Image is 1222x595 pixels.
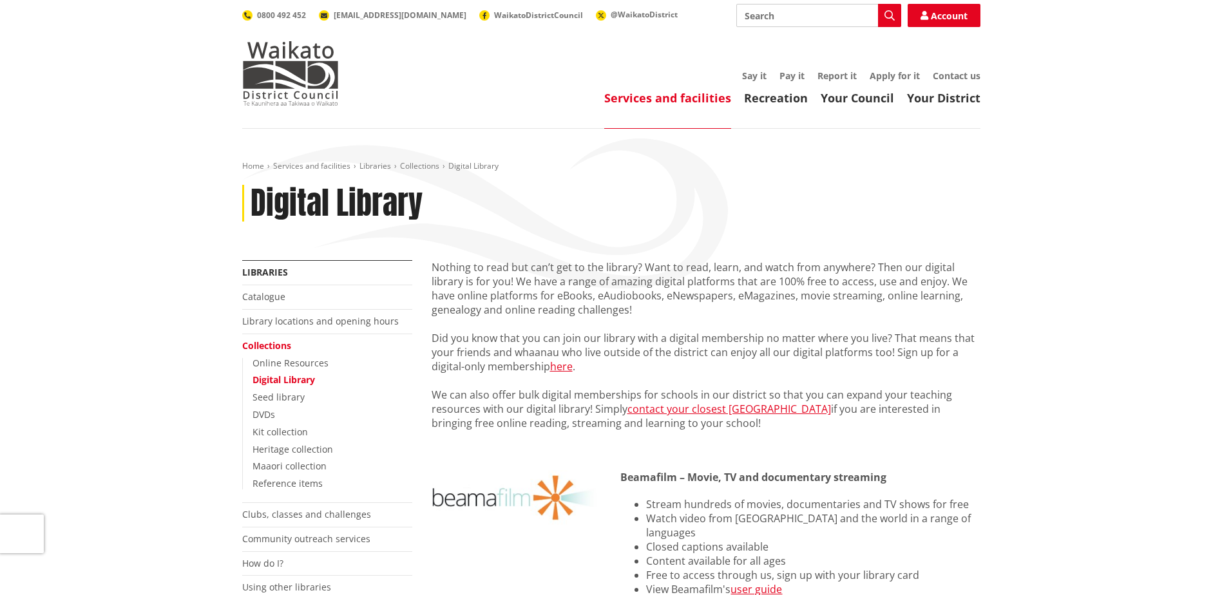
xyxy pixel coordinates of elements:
a: 0800 492 452 [242,10,306,21]
input: Search input [736,4,901,27]
a: Clubs, classes and challenges [242,508,371,520]
a: Kit collection [253,426,308,438]
a: Heritage collection [253,443,333,455]
a: Your Council [821,90,894,106]
a: Using other libraries [242,581,331,593]
span: WaikatoDistrictCouncil [494,10,583,21]
img: beamafilm [432,470,602,525]
a: Libraries [359,160,391,171]
a: Pay it [779,70,805,82]
li: Stream hundreds of movies, documentaries and TV shows for free [646,497,980,511]
a: Services and facilities [273,160,350,171]
a: contact your closest [GEOGRAPHIC_DATA] [627,402,831,416]
li: Closed captions available [646,540,980,554]
span: Digital Library [448,160,499,171]
li: Watch video from [GEOGRAPHIC_DATA] and the world in a range of languages [646,511,980,540]
a: @WaikatoDistrict [596,9,678,20]
a: Community outreach services [242,533,370,545]
a: Services and facilities [604,90,731,106]
a: Seed library [253,391,305,403]
a: DVDs [253,408,275,420]
span: 0800 492 452 [257,10,306,21]
a: Contact us [933,70,980,82]
nav: breadcrumb [242,161,980,172]
a: Maaori collection [253,460,327,472]
a: Apply for it [870,70,920,82]
a: Library locations and opening hours [242,315,399,327]
a: WaikatoDistrictCouncil [479,10,583,21]
a: here [550,359,573,373]
a: Collections [400,160,439,171]
strong: Beamafilm – Movie, TV and documentary streaming [620,470,886,484]
h1: Digital Library [251,185,423,222]
a: Report it [817,70,857,82]
li: Content available for all ages [646,554,980,568]
img: Waikato District Council - Te Kaunihera aa Takiwaa o Waikato [242,41,339,106]
a: Say it [742,70,767,82]
span: [EMAIL_ADDRESS][DOMAIN_NAME] [334,10,466,21]
p: Nothing to read but can’t get to the library? Want to read, learn, and watch from anywhere? Then ... [432,260,980,317]
a: Collections [242,339,291,352]
a: How do I? [242,557,283,569]
p: Did you know that you can join our library with a digital membership no matter where you live? Th... [432,331,980,373]
a: Digital Library [253,373,315,386]
a: Home [242,160,264,171]
li: Free to access through us, sign up with your library card [646,568,980,582]
a: Online Resources [253,357,329,369]
a: [EMAIL_ADDRESS][DOMAIN_NAME] [319,10,466,21]
a: Account [908,4,980,27]
a: Recreation [744,90,808,106]
a: Reference items [253,477,323,489]
a: Libraries [242,266,288,278]
p: We can also offer bulk digital memberships for schools in our district so that you can expand you... [432,388,980,430]
a: Catalogue [242,290,285,303]
span: @WaikatoDistrict [611,9,678,20]
a: Your District [907,90,980,106]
